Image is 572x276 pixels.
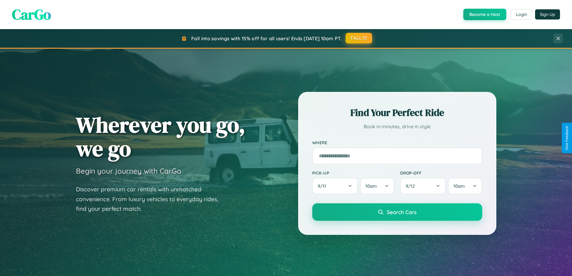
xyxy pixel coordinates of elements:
button: 9/11 [312,178,358,194]
button: Sign Up [535,9,560,20]
span: 9 / 11 [318,183,329,189]
span: Search Cars [387,209,416,215]
h1: Wherever you go, we go [76,113,245,160]
button: Become a Host [463,9,506,20]
p: Book in minutes, drive in style [312,122,482,131]
button: Search Cars [312,203,482,221]
span: CarGo [12,5,51,24]
button: Login [511,9,532,20]
h2: Find Your Perfect Ride [312,106,482,119]
button: 10am [448,178,482,194]
label: Where [312,140,482,145]
label: Pick-up [312,170,394,175]
span: Fall into savings with 15% off for all users! Ends [DATE] 10am PT. [191,35,342,41]
span: 10am [365,183,377,189]
button: FALL15 [346,33,372,44]
div: Give Feedback [565,126,569,150]
button: 9/12 [400,178,446,194]
p: Discover premium car rentals with unmatched convenience. From luxury vehicles to everyday rides, ... [76,184,226,214]
label: Drop-off [400,170,482,175]
button: 10am [360,178,394,194]
span: 10am [453,183,465,189]
h3: Begin your journey with CarGo [76,166,181,175]
span: 9 / 12 [406,183,418,189]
